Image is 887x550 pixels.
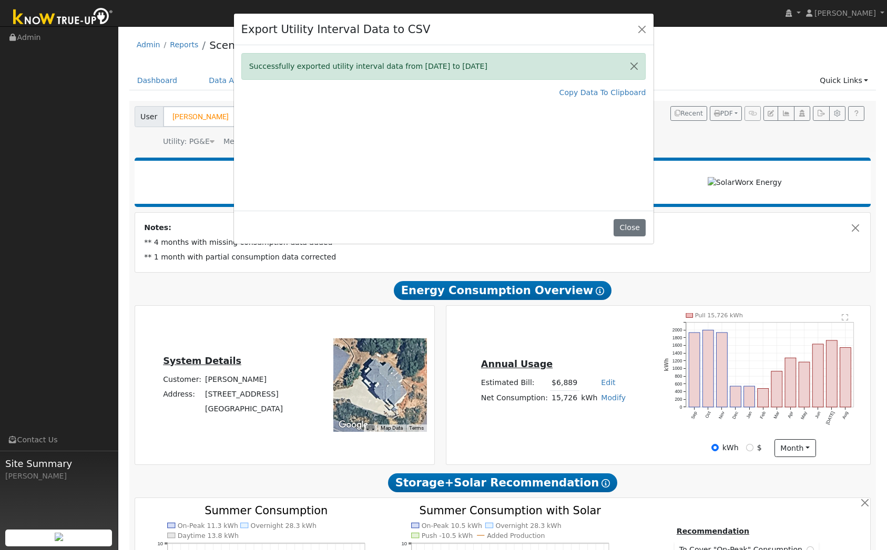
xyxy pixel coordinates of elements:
h4: Export Utility Interval Data to CSV [241,21,431,38]
div: Successfully exported utility interval data from [DATE] to [DATE] [241,53,646,80]
a: Copy Data To Clipboard [559,87,646,98]
button: Close [623,54,645,79]
button: Close [614,219,646,237]
button: Close [635,22,649,36]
